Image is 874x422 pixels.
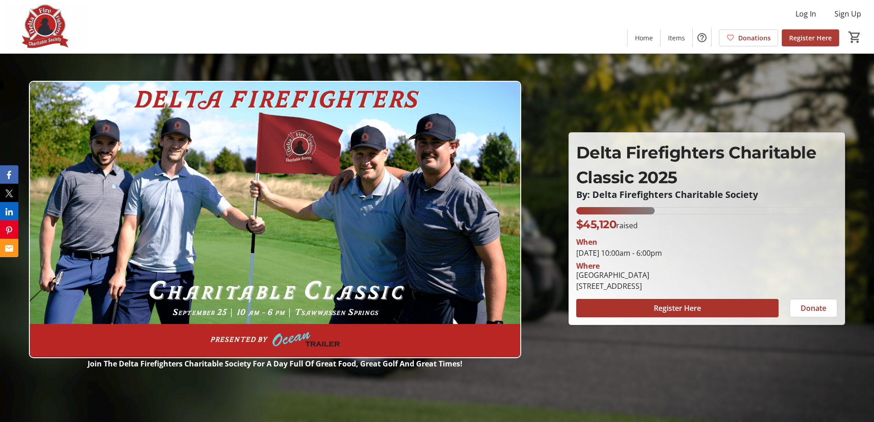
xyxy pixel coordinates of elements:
[576,281,649,292] div: [STREET_ADDRESS]
[576,236,597,248] div: When
[738,33,771,43] span: Donations
[719,29,778,46] a: Donations
[576,262,600,270] div: Where
[576,207,837,214] div: 30.080326666666668% of fundraising goal reached
[790,299,837,317] button: Donate
[654,303,701,314] span: Register Here
[693,28,711,47] button: Help
[576,190,837,200] p: By: Delta Firefighters Charitable Society
[576,299,779,317] button: Register Here
[846,29,863,45] button: Cart
[801,303,826,314] span: Donate
[88,359,462,369] strong: Join The Delta Firefighters Charitable Society For A Day Full Of Great Food, Great Golf And Great...
[789,33,832,43] span: Register Here
[782,29,839,46] a: Register Here
[576,270,649,281] div: [GEOGRAPHIC_DATA]
[576,142,817,187] span: Delta Firefighters Charitable Classic 2025
[576,248,837,259] div: [DATE] 10:00am - 6:00pm
[6,4,87,50] img: Delta Firefighters Charitable Society's Logo
[835,8,861,19] span: Sign Up
[635,33,653,43] span: Home
[576,216,638,233] p: raised
[668,33,685,43] span: Items
[788,6,824,21] button: Log In
[29,81,521,358] img: Campaign CTA Media Photo
[628,29,660,46] a: Home
[576,218,617,231] span: $45,120
[661,29,692,46] a: Items
[796,8,816,19] span: Log In
[827,6,868,21] button: Sign Up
